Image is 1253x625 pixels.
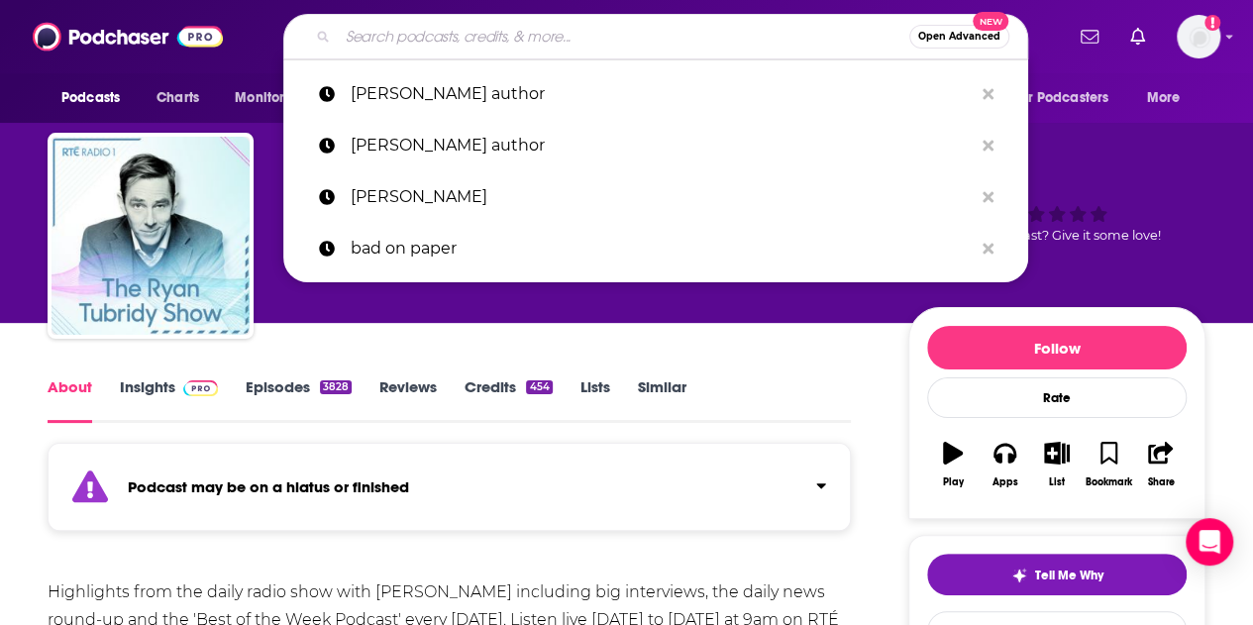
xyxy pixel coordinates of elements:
[283,14,1028,59] div: Search podcasts, credits, & more...
[52,137,250,335] img: The Ryan Tubridy Show
[283,120,1028,171] a: [PERSON_NAME] author
[351,171,973,223] p: james altucher
[979,429,1030,500] button: Apps
[48,377,92,423] a: About
[1177,15,1220,58] img: User Profile
[943,476,964,488] div: Play
[144,79,211,117] a: Charts
[580,377,610,423] a: Lists
[351,223,973,274] p: bad on paper
[157,84,199,112] span: Charts
[48,79,146,117] button: open menu
[927,326,1187,369] button: Follow
[1086,476,1132,488] div: Bookmark
[1186,518,1233,566] div: Open Intercom Messenger
[526,380,552,394] div: 454
[1177,15,1220,58] button: Show profile menu
[1147,476,1174,488] div: Share
[1031,429,1083,500] button: List
[1204,15,1220,31] svg: Add a profile image
[918,32,1000,42] span: Open Advanced
[638,377,686,423] a: Similar
[1083,429,1134,500] button: Bookmark
[1135,429,1187,500] button: Share
[927,377,1187,418] div: Rate
[953,228,1161,243] span: Good podcast? Give it some love!
[120,377,218,423] a: InsightsPodchaser Pro
[1049,476,1065,488] div: List
[246,377,352,423] a: Episodes3828
[351,120,973,171] p: michael connelly author
[465,377,552,423] a: Credits454
[33,18,223,55] img: Podchaser - Follow, Share and Rate Podcasts
[1000,79,1137,117] button: open menu
[283,171,1028,223] a: [PERSON_NAME]
[48,455,851,531] section: Click to expand status details
[1035,568,1103,583] span: Tell Me Why
[235,84,305,112] span: Monitoring
[909,25,1009,49] button: Open AdvancedNew
[379,377,437,423] a: Reviews
[908,151,1205,273] div: Good podcast? Give it some love!
[221,79,331,117] button: open menu
[183,380,218,396] img: Podchaser Pro
[927,429,979,500] button: Play
[1073,20,1106,53] a: Show notifications dropdown
[1177,15,1220,58] span: Logged in as SarahCBreivogel
[128,477,409,496] strong: Podcast may be on a hiatus or finished
[283,223,1028,274] a: bad on paper
[338,21,909,52] input: Search podcasts, credits, & more...
[1133,79,1205,117] button: open menu
[1147,84,1181,112] span: More
[1011,568,1027,583] img: tell me why sparkle
[973,12,1008,31] span: New
[927,554,1187,595] button: tell me why sparkleTell Me Why
[320,380,352,394] div: 3828
[283,68,1028,120] a: [PERSON_NAME] author
[992,476,1018,488] div: Apps
[61,84,120,112] span: Podcasts
[1013,84,1108,112] span: For Podcasters
[1122,20,1153,53] a: Show notifications dropdown
[351,68,973,120] p: john sanford author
